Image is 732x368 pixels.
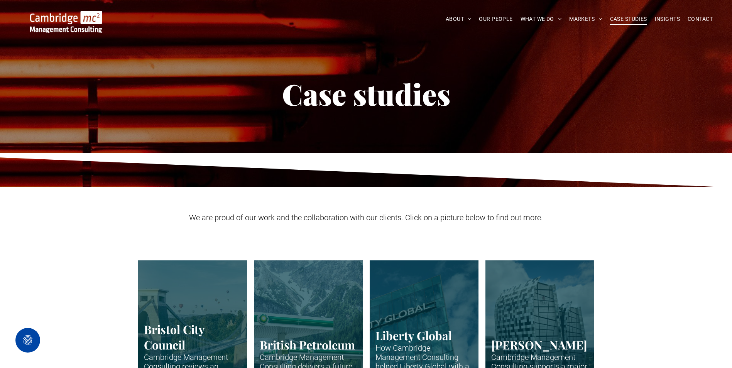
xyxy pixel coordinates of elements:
[442,13,475,25] a: ABOUT
[517,13,566,25] a: WHAT WE DO
[30,12,102,20] a: Your Business Transformed | Cambridge Management Consulting
[651,13,684,25] a: INSIGHTS
[282,74,450,113] span: Case studies
[189,213,543,222] span: We are proud of our work and the collaboration with our clients. Click on a picture below to find...
[475,13,516,25] a: OUR PEOPLE
[606,13,651,25] a: CASE STUDIES
[565,13,606,25] a: MARKETS
[684,13,717,25] a: CONTACT
[30,11,102,33] img: Go to Homepage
